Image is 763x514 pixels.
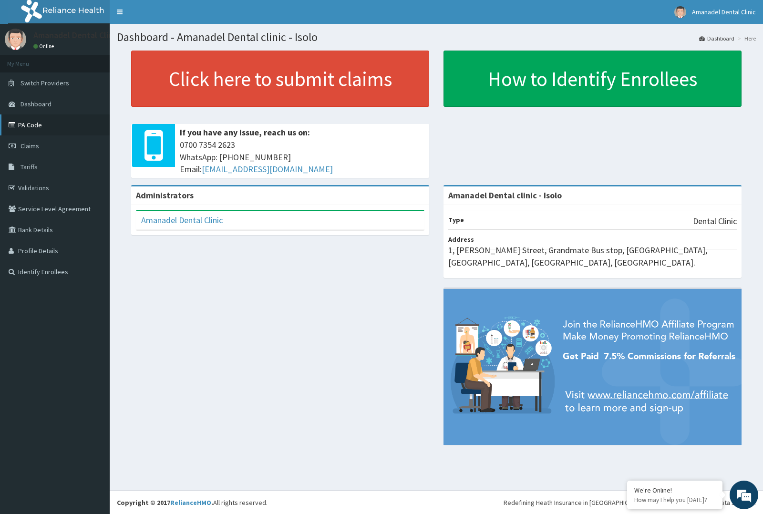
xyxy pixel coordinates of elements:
[180,127,310,138] b: If you have any issue, reach us on:
[448,235,474,244] b: Address
[21,100,52,108] span: Dashboard
[33,31,119,40] p: Amanadel Dental Clinic
[5,29,26,50] img: User Image
[448,190,562,201] strong: Amanadel Dental clinic - Isolo
[131,51,429,107] a: Click here to submit claims
[448,244,737,268] p: 1, [PERSON_NAME] Street, Grandmate Bus stop, [GEOGRAPHIC_DATA], [GEOGRAPHIC_DATA], [GEOGRAPHIC_DA...
[117,31,756,43] h1: Dashboard - Amanadel Dental clinic - Isolo
[735,34,756,42] li: Here
[692,8,756,16] span: Amanadel Dental Clinic
[634,496,715,504] p: How may I help you today?
[117,498,213,507] strong: Copyright © 2017 .
[202,164,333,175] a: [EMAIL_ADDRESS][DOMAIN_NAME]
[170,498,211,507] a: RelianceHMO
[699,34,734,42] a: Dashboard
[21,163,38,171] span: Tariffs
[33,43,56,50] a: Online
[180,139,424,175] span: 0700 7354 2623 WhatsApp: [PHONE_NUMBER] Email:
[141,215,223,226] a: Amanadel Dental Clinic
[21,79,69,87] span: Switch Providers
[136,190,194,201] b: Administrators
[443,51,742,107] a: How to Identify Enrollees
[674,6,686,18] img: User Image
[504,498,756,507] div: Redefining Heath Insurance in [GEOGRAPHIC_DATA] using Telemedicine and Data Science!
[634,486,715,494] div: We're Online!
[693,215,737,227] p: Dental Clinic
[21,142,39,150] span: Claims
[448,216,464,224] b: Type
[443,289,742,445] img: provider-team-banner.png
